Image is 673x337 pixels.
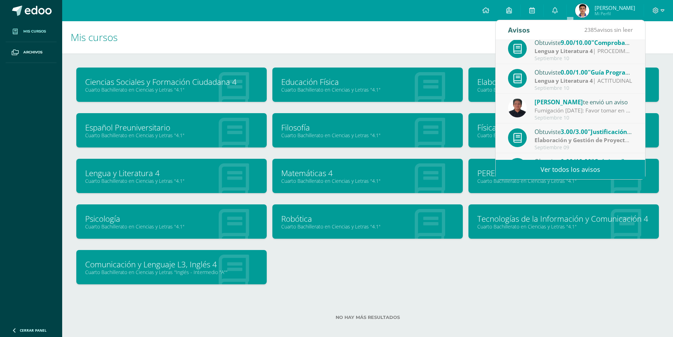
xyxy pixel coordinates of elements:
[575,4,589,18] img: ad77e3f9df94358eacc2c987ab8775bb.png
[535,47,633,55] div: | PROCEDIMENTAL
[85,122,258,133] a: Español Preuniversitario
[591,157,624,165] span: "Crónicas."
[588,68,650,76] span: "Guía Programática."
[595,4,635,11] span: [PERSON_NAME]
[477,223,650,230] a: Cuarto Bachillerato en Ciencias y Letras "4.1"
[85,76,258,87] a: Ciencias Sociales y Formación Ciudadana 4
[85,259,258,270] a: Comunicación y Lenguaje L3, Inglés 4
[281,223,454,230] a: Cuarto Bachillerato en Ciencias y Letras "4.1"
[584,26,633,34] span: avisos sin leer
[535,56,633,62] div: Septiembre 10
[281,168,454,179] a: Matemáticas 4
[6,42,57,63] a: Archivos
[535,145,633,151] div: Septiembre 09
[584,26,597,34] span: 2385
[535,127,633,136] div: Obtuviste en
[23,29,46,34] span: Mis cursos
[281,178,454,184] a: Cuarto Bachillerato en Ciencias y Letras "4.1"
[535,115,633,121] div: Septiembre 10
[477,168,650,179] a: PEREL
[23,50,42,55] span: Archivos
[85,132,258,139] a: Cuarto Bachillerato en Ciencias y Letras "4.1"
[508,99,527,117] img: eff8bfa388aef6dbf44d967f8e9a2edc.png
[477,213,650,224] a: Tecnologías de la Información y Comunicación 4
[535,106,633,115] div: Fumigación 10 de septiembre 2025: Favor tomar en consideración la información referida.
[477,122,650,133] a: Física
[535,98,583,106] span: [PERSON_NAME]
[76,315,659,320] label: No hay más resultados
[508,20,530,40] div: Avisos
[535,157,633,166] div: Obtuviste en
[20,328,47,333] span: Cerrar panel
[477,86,650,93] a: Cuarto Bachillerato en Ciencias y Letras "4.1"
[561,39,591,47] span: 9.00/10.00
[535,97,633,106] div: te envió un aviso
[281,76,454,87] a: Educación Física
[595,11,635,17] span: Mi Perfil
[477,178,650,184] a: Cuarto Bachillerato en Ciencias y Letras "4.1"
[535,38,633,47] div: Obtuviste en
[477,76,650,87] a: Elaboración y Gestión de Proyectos
[85,269,258,275] a: Cuarto Bachillerato en Ciencias y Letras "Inglés - Intermedio "A""
[535,68,633,77] div: Obtuviste en
[85,86,258,93] a: Cuarto Bachillerato en Ciencias y Letras "4.1"
[6,21,57,42] a: Mis cursos
[85,223,258,230] a: Cuarto Bachillerato en Ciencias y Letras "4.1"
[85,168,258,179] a: Lengua y Literatura 4
[535,136,631,144] strong: Elaboración y Gestión de Proyectos
[535,85,633,91] div: Septiembre 10
[477,132,650,139] a: Cuarto Bachillerato en Ciencias y Letras "4.1"
[561,128,588,136] span: 3.00/3.00
[281,86,454,93] a: Cuarto Bachillerato en Ciencias y Letras "4.1"
[535,47,593,55] strong: Lengua y Literatura 4
[85,178,258,184] a: Cuarto Bachillerato en Ciencias y Letras "4.1"
[535,77,593,85] strong: Lengua y Literatura 4
[281,213,454,224] a: Robótica
[281,132,454,139] a: Cuarto Bachillerato en Ciencias y Letras "4.1"
[535,77,633,85] div: | ACTITUDINAL
[71,30,118,44] span: Mis cursos
[561,68,588,76] span: 0.00/1.00
[85,213,258,224] a: Psicología
[561,157,591,165] span: 0.00/10.00
[496,160,645,179] a: Ver todos los avisos
[281,122,454,133] a: Filosofía
[535,136,633,144] div: | PROCEDIMENTAL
